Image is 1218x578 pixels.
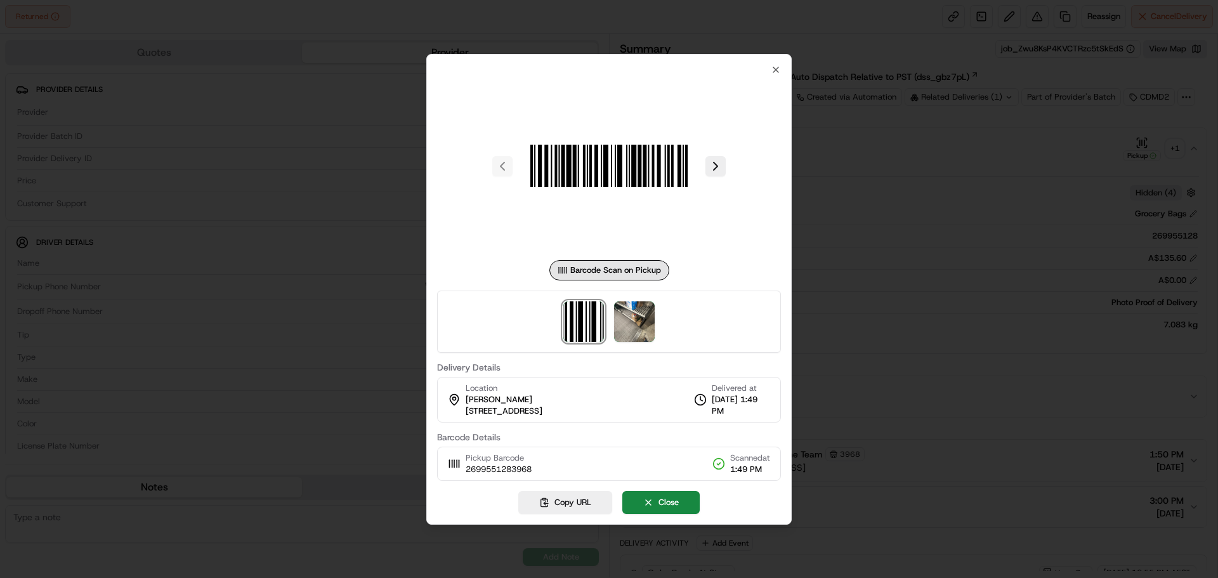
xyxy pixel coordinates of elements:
[89,214,154,225] a: Powered byPylon
[437,363,781,372] label: Delivery Details
[13,185,23,195] div: 📗
[466,383,497,394] span: Location
[730,452,770,464] span: Scanned at
[216,125,231,140] button: Start new chat
[33,82,228,95] input: Got a question? Start typing here...
[13,121,36,144] img: 1736555255976-a54dd68f-1ca7-489b-9aae-adbdc363a1c4
[466,394,532,405] span: [PERSON_NAME]
[43,121,208,134] div: Start new chat
[614,301,655,342] img: photo_proof_of_delivery image
[563,301,604,342] img: barcode_scan_on_pickup image
[13,13,38,38] img: Nash
[466,464,532,475] span: 2699551283968
[8,179,102,202] a: 📗Knowledge Base
[25,184,97,197] span: Knowledge Base
[712,394,770,417] span: [DATE] 1:49 PM
[13,51,231,71] p: Welcome 👋
[437,433,781,442] label: Barcode Details
[518,491,612,514] button: Copy URL
[622,491,700,514] button: Close
[126,215,154,225] span: Pylon
[107,185,117,195] div: 💻
[730,464,770,475] span: 1:49 PM
[466,405,542,417] span: [STREET_ADDRESS]
[549,260,669,280] div: Barcode Scan on Pickup
[466,452,532,464] span: Pickup Barcode
[120,184,204,197] span: API Documentation
[43,134,160,144] div: We're available if you need us!
[712,383,770,394] span: Delivered at
[518,75,700,258] img: barcode_scan_on_pickup image
[102,179,209,202] a: 💻API Documentation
